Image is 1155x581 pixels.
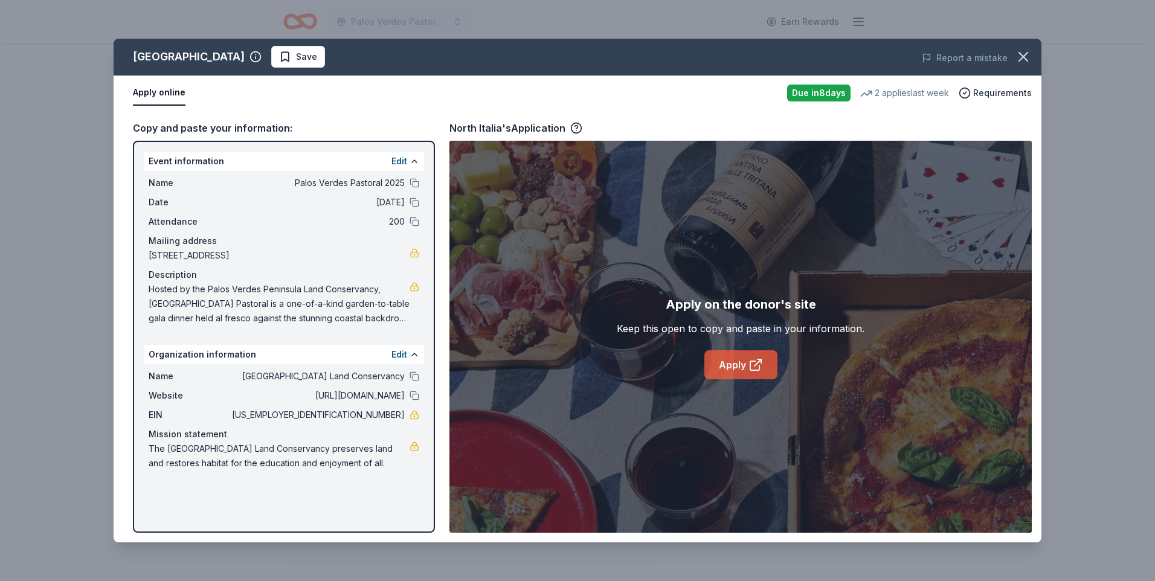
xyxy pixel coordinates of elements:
div: Due in 8 days [787,85,851,101]
span: Attendance [149,214,230,229]
span: The [GEOGRAPHIC_DATA] Land Conservancy preserves land and restores habitat for the education and ... [149,441,410,470]
div: Event information [144,152,424,171]
span: Website [149,388,230,403]
button: Report a mistake [922,51,1008,65]
button: Apply online [133,80,185,106]
button: Edit [391,154,407,169]
span: [URL][DOMAIN_NAME] [230,388,405,403]
button: Requirements [959,86,1032,100]
span: [DATE] [230,195,405,210]
div: Mailing address [149,234,419,248]
span: Date [149,195,230,210]
span: Hosted by the Palos Verdes Peninsula Land Conservancy, [GEOGRAPHIC_DATA] Pastoral is a one-of-a-k... [149,282,410,326]
span: Requirements [973,86,1032,100]
button: Save [271,46,325,68]
div: 2 applies last week [860,86,949,100]
div: Mission statement [149,427,419,441]
div: North Italia's Application [449,120,582,136]
span: Palos Verdes Pastoral 2025 [230,176,405,190]
span: Save [296,50,317,64]
div: Copy and paste your information: [133,120,435,136]
div: Description [149,268,419,282]
div: Organization information [144,345,424,364]
span: [STREET_ADDRESS] [149,248,410,263]
div: [GEOGRAPHIC_DATA] [133,47,245,66]
a: Apply [704,350,777,379]
span: [US_EMPLOYER_IDENTIFICATION_NUMBER] [230,408,405,422]
span: Name [149,369,230,384]
span: EIN [149,408,230,422]
span: [GEOGRAPHIC_DATA] Land Conservancy [230,369,405,384]
div: Keep this open to copy and paste in your information. [617,321,864,336]
span: Name [149,176,230,190]
div: Apply on the donor's site [666,295,816,314]
button: Edit [391,347,407,362]
span: 200 [230,214,405,229]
